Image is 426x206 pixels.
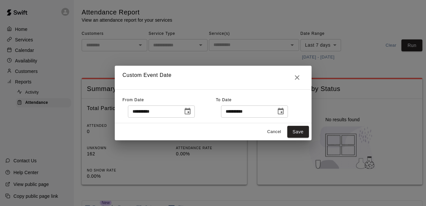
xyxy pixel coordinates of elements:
[115,66,312,89] h2: Custom Event Date
[291,71,304,84] button: Close
[123,98,144,102] span: From Date
[287,126,309,138] button: Save
[216,98,232,102] span: To Date
[181,105,194,118] button: Choose date, selected date is Sep 5, 2025
[274,105,287,118] button: Choose date, selected date is Sep 12, 2025
[264,127,285,137] button: Cancel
